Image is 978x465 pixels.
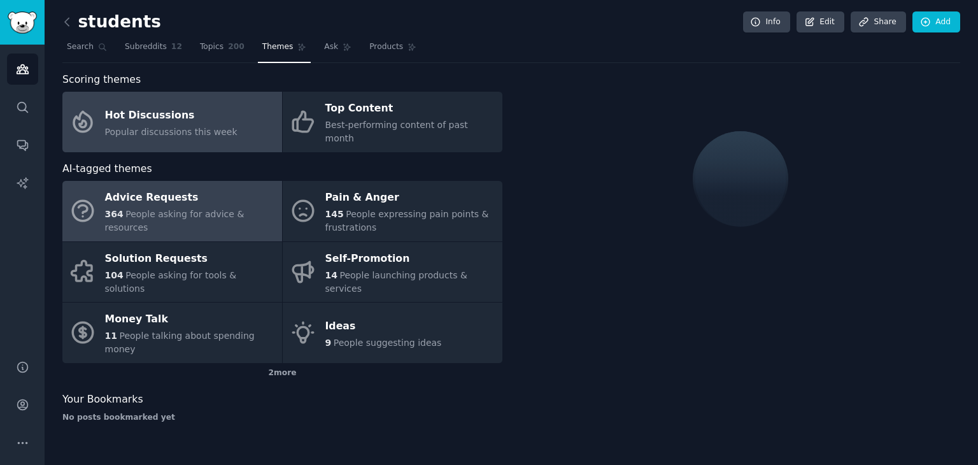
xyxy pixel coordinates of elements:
[67,41,94,53] span: Search
[200,41,223,53] span: Topics
[62,92,282,152] a: Hot DiscussionsPopular discussions this week
[62,37,111,63] a: Search
[365,37,421,63] a: Products
[325,270,467,294] span: People launching products & services
[105,209,244,232] span: People asking for advice & resources
[62,412,502,424] div: No posts bookmarked yet
[228,41,244,53] span: 200
[125,41,167,53] span: Subreddits
[258,37,311,63] a: Themes
[797,11,844,33] a: Edit
[171,41,182,53] span: 12
[325,316,442,336] div: Ideas
[62,242,282,303] a: Solution Requests104People asking for tools & solutions
[325,270,337,280] span: 14
[62,72,141,88] span: Scoring themes
[62,363,502,383] div: 2 more
[325,120,468,143] span: Best-performing content of past month
[105,331,117,341] span: 11
[283,92,502,152] a: Top ContentBest-performing content of past month
[325,248,496,269] div: Self-Promotion
[62,181,282,241] a: Advice Requests364People asking for advice & resources
[62,12,161,32] h2: students
[8,11,37,34] img: GummySearch logo
[324,41,338,53] span: Ask
[62,303,282,363] a: Money Talk11People talking about spending money
[320,37,356,63] a: Ask
[325,209,344,219] span: 145
[851,11,905,33] a: Share
[105,209,124,219] span: 364
[105,188,276,208] div: Advice Requests
[369,41,403,53] span: Products
[334,338,442,348] span: People suggesting ideas
[283,242,502,303] a: Self-Promotion14People launching products & services
[105,270,124,280] span: 104
[105,270,237,294] span: People asking for tools & solutions
[262,41,294,53] span: Themes
[283,181,502,241] a: Pain & Anger145People expressing pain points & frustrations
[912,11,960,33] a: Add
[743,11,790,33] a: Info
[325,188,496,208] div: Pain & Anger
[62,392,143,408] span: Your Bookmarks
[105,248,276,269] div: Solution Requests
[105,127,237,137] span: Popular discussions this week
[105,105,237,125] div: Hot Discussions
[283,303,502,363] a: Ideas9People suggesting ideas
[325,99,496,119] div: Top Content
[325,338,332,348] span: 9
[105,310,276,330] div: Money Talk
[120,37,187,63] a: Subreddits12
[62,161,152,177] span: AI-tagged themes
[105,331,255,354] span: People talking about spending money
[325,209,489,232] span: People expressing pain points & frustrations
[195,37,249,63] a: Topics200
